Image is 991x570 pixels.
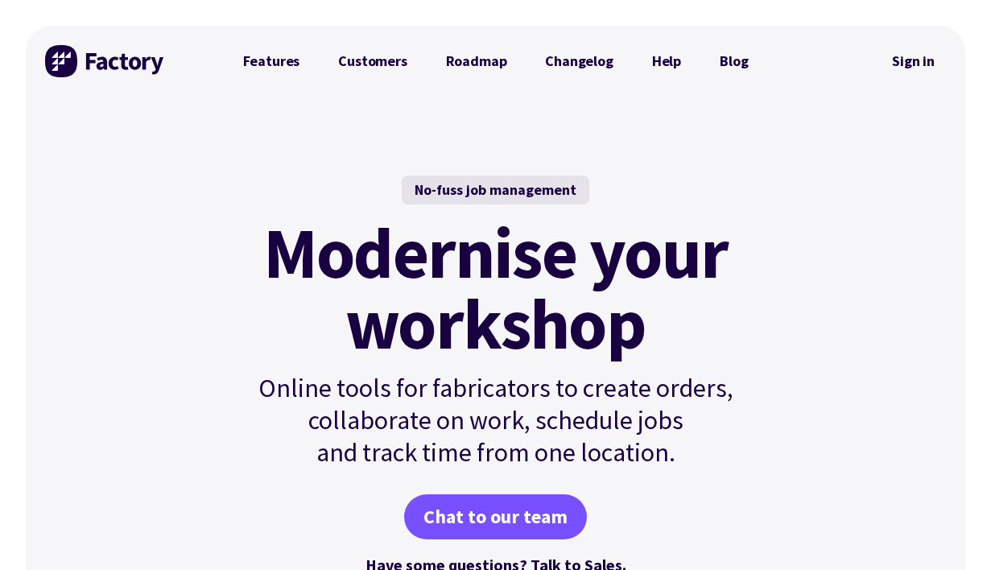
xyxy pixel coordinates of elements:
a: Changelog [526,45,632,77]
iframe: Chat Widget [910,493,991,570]
a: Chat to our team [404,494,587,539]
img: Factory [45,45,166,77]
a: Customers [319,45,426,77]
p: Online tools for fabricators to create orders, collaborate on work, schedule jobs and track time ... [224,372,768,469]
nav: Primary Navigation [224,45,768,77]
div: No-fuss job management [402,176,589,204]
a: Sign in [881,43,946,80]
mark: Modernise your workshop [263,217,728,359]
a: Roadmap [427,45,526,77]
nav: Secondary Navigation [881,43,946,80]
a: Features [224,45,320,77]
a: Help [633,45,700,77]
a: Blog [700,45,767,77]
